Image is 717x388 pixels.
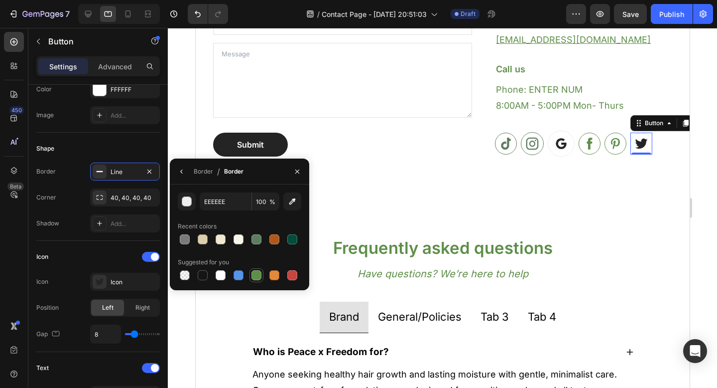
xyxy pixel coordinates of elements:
[98,61,132,72] p: Advanced
[683,339,707,363] div: Open Intercom Messenger
[300,34,476,48] p: Call us
[133,279,163,299] p: Brand
[7,183,24,191] div: Beta
[659,9,684,19] div: Publish
[269,197,275,206] span: %
[36,111,54,120] div: Image
[57,318,193,330] strong: Who is Peace x Freedom for?
[36,85,52,94] div: Color
[188,4,228,24] div: Undo/Redo
[48,35,133,47] p: Button
[36,328,62,341] div: Gap
[182,279,266,299] p: General/Policies
[111,278,157,287] div: Icon
[111,219,157,228] div: Add...
[200,193,251,210] input: Eg: FFFFFF
[36,277,48,286] div: Icon
[65,8,70,20] p: 7
[36,144,54,153] div: Shape
[8,239,485,253] p: Have questions? We’re here to help
[178,222,217,231] div: Recent colors
[36,252,48,261] div: Icon
[178,258,229,267] div: Suggested for you
[36,219,59,228] div: Shadow
[135,303,150,312] span: Right
[111,85,157,94] div: FFFFFF
[300,54,476,86] p: Phone: ENTER NUM 8:00AM - 5:00PM Mon- Thurs
[614,4,647,24] button: Save
[447,91,470,100] div: Button
[111,168,139,177] div: Line
[317,9,320,19] span: /
[91,325,120,343] input: Auto
[111,111,157,120] div: Add...
[622,10,639,18] span: Save
[461,9,476,18] span: Draft
[4,4,74,24] button: 7
[102,303,114,312] span: Left
[111,194,157,202] div: 40, 40, 40, 40
[36,193,56,202] div: Corner
[36,303,59,312] div: Position
[36,364,49,373] div: Text
[194,167,213,176] div: Border
[8,209,485,231] p: Frequently asked questions
[196,28,690,388] iframe: Design area
[322,9,427,19] span: Contact Page - [DATE] 20:51:03
[9,106,24,114] div: 450
[651,4,693,24] button: Publish
[224,167,243,176] div: Border
[49,61,77,72] p: Settings
[36,167,56,176] div: Border
[332,279,360,299] p: Tab 4
[217,166,220,178] span: /
[285,279,313,299] p: Tab 3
